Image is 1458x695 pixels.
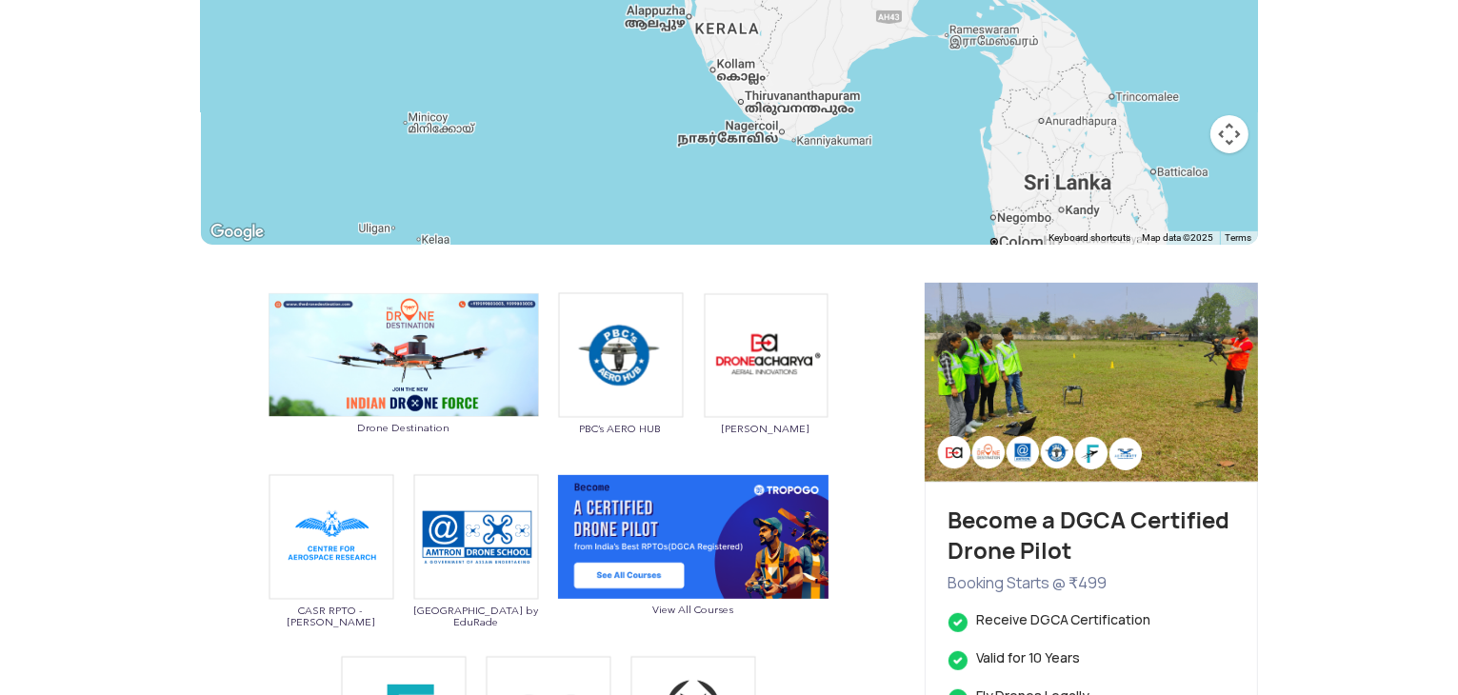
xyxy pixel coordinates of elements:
[949,571,1234,596] p: Booking Starts @ ₹499
[269,346,539,433] a: Drone Destination
[269,474,394,600] img: ic_annauniversity.png
[1049,231,1131,245] button: Keyboard shortcuts
[949,506,1234,566] h3: Become a DGCA Certified Drone Pilot
[269,527,394,627] a: CASR RPTO - [PERSON_NAME]
[925,283,1258,482] img: bg_sideadtraining.png
[558,423,684,434] span: PBC’s AERO HUB
[703,346,829,434] a: [PERSON_NAME]
[206,220,269,245] img: Google
[206,220,269,245] a: Open this area in Google Maps (opens a new window)
[413,474,539,600] img: ic_amtron.png
[558,292,684,418] img: ic_pbc.png
[558,475,829,599] img: ic_tgcourse.png
[1143,232,1214,243] span: Map data ©2025
[949,611,1234,629] li: Receive DGCA Certification
[703,423,829,434] span: [PERSON_NAME]
[269,422,539,433] span: Drone Destination
[269,605,394,627] span: CASR RPTO - [PERSON_NAME]
[703,293,829,418] img: ic_dronacharyaaerial.png
[558,346,684,434] a: PBC’s AERO HUB
[269,293,539,418] img: ic_dronoedestination_double.png
[558,604,829,615] span: View All Courses
[413,605,539,627] span: [GEOGRAPHIC_DATA] by EduRade
[558,527,829,615] a: View All Courses
[413,527,539,627] a: [GEOGRAPHIC_DATA] by EduRade
[1210,115,1248,153] button: Map camera controls
[1226,232,1252,243] a: Terms (opens in new tab)
[949,649,1234,667] li: Valid for 10 Years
